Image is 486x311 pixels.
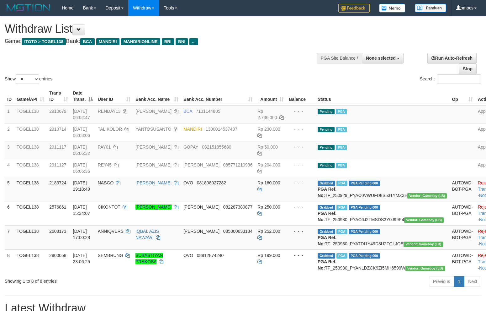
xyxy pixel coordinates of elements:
[49,127,66,132] span: 2910714
[257,162,280,167] span: Rp 204.000
[5,201,14,225] td: 6
[336,229,347,234] span: Marked by bmocs
[49,205,66,210] span: 2576861
[315,225,449,249] td: TF_250930_PYATDI1Y49D8U2FGLJQE
[135,205,172,210] a: [PERSON_NAME]
[98,180,114,185] span: NASGO
[189,38,198,45] span: ...
[183,162,219,167] span: [PERSON_NAME]
[449,177,475,201] td: AUTOWD-BOT-PGA
[349,253,380,259] span: PGA Pending
[135,162,172,167] a: [PERSON_NAME]
[183,145,198,150] span: GOPAY
[349,205,380,210] span: PGA Pending
[5,123,14,141] td: 2
[257,205,280,210] span: Rp 250.000
[14,123,47,141] td: TOGEL138
[183,229,219,234] span: [PERSON_NAME]
[206,127,237,132] span: Copy 1300014537487 to clipboard
[255,87,286,105] th: Amount: activate to sort column ascending
[318,145,335,150] span: Pending
[336,109,347,114] span: Marked by bmocs
[98,229,124,234] span: ANNIQVERS
[5,249,14,274] td: 8
[449,201,475,225] td: AUTOWD-BOT-PGA
[289,108,313,114] div: - - -
[14,249,47,274] td: TOGEL138
[73,145,90,156] span: [DATE] 06:06:32
[71,87,95,105] th: Date Trans.: activate to sort column descending
[5,74,52,84] label: Show entries
[197,253,224,258] span: Copy 08812874240 to clipboard
[14,87,47,105] th: Game/API: activate to sort column ascending
[257,109,277,120] span: Rp 2.736.000
[49,253,66,258] span: 2800058
[98,109,121,114] span: RENDAY13
[162,38,174,45] span: BRI
[318,205,335,210] span: Grabbed
[5,141,14,159] td: 3
[318,181,335,186] span: Grabbed
[336,253,347,259] span: Marked by bmocs
[415,4,446,12] img: panduan.png
[318,253,335,259] span: Grabbed
[133,87,181,105] th: Bank Acc. Name: activate to sort column ascending
[202,145,231,150] span: Copy 082151855680 to clipboard
[49,229,66,234] span: 2608173
[223,205,252,210] span: Copy 082287389877 to clipboard
[73,109,90,120] span: [DATE] 06:02:47
[429,276,454,287] a: Previous
[317,53,362,63] div: PGA Site Balance /
[464,276,481,287] a: Next
[5,3,52,13] img: MOTION_logo.png
[289,204,313,210] div: - - -
[449,225,475,249] td: AUTOWD-BOT-PGA
[405,266,445,271] span: Vendor URL: https://dashboard.q2checkout.com/secure
[223,162,252,167] span: Copy 085771210986 to clipboard
[73,253,90,264] span: [DATE] 23:06:25
[379,4,405,13] img: Button%20Memo.svg
[349,181,380,186] span: PGA Pending
[98,145,111,150] span: PAY01
[98,127,122,132] span: TALIKOLOR
[404,242,443,247] span: Vendor URL: https://dashboard.q2checkout.com/secure
[289,126,313,132] div: - - -
[96,38,119,45] span: MANDIRI
[49,162,66,167] span: 2911127
[5,87,14,105] th: ID
[183,180,193,185] span: OVO
[318,127,335,132] span: Pending
[404,217,444,223] span: Vendor URL: https://dashboard.q2checkout.com/secure
[16,74,39,84] select: Showentries
[315,87,449,105] th: Status
[289,162,313,168] div: - - -
[427,53,477,63] a: Run Auto-Refresh
[318,211,336,222] b: PGA Ref. No:
[338,4,370,13] img: Feedback.jpg
[121,38,160,45] span: MANDIRIONLINE
[257,229,280,234] span: Rp 252.000
[318,259,336,270] b: PGA Ref. No:
[289,252,313,259] div: - - -
[73,180,90,192] span: [DATE] 19:18:40
[135,253,163,264] a: SUBASTIYAN PRAKOSA
[5,177,14,201] td: 5
[49,109,66,114] span: 2910679
[318,229,335,234] span: Grabbed
[449,87,475,105] th: Op: activate to sort column ascending
[257,127,280,132] span: Rp 230.000
[14,159,47,177] td: TOGEL138
[315,249,449,274] td: TF_250930_PYANLDZCK9ZI5MH6599W
[197,180,226,185] span: Copy 081808027282 to clipboard
[49,180,66,185] span: 2183724
[289,180,313,186] div: - - -
[289,144,313,150] div: - - -
[98,162,112,167] span: REY45
[135,229,159,240] a: IQBAL AZIS NAWAWI
[315,177,449,201] td: TF_250929_PYAC0VWUFD8S531YMZ3E
[14,177,47,201] td: TOGEL138
[183,127,202,132] span: MANDIRI
[98,205,120,210] span: CIKONTOT
[349,229,380,234] span: PGA Pending
[286,87,315,105] th: Balance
